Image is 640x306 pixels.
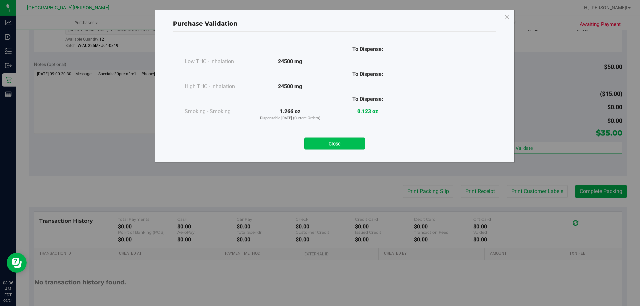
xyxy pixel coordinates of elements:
div: To Dispense: [329,70,407,78]
div: To Dispense: [329,45,407,53]
div: Low THC - Inhalation [185,58,251,66]
p: Dispensable [DATE] (Current Orders) [251,116,329,121]
div: High THC - Inhalation [185,83,251,91]
span: Purchase Validation [173,20,238,27]
strong: 0.123 oz [357,108,378,115]
iframe: Resource center [7,253,27,273]
div: 24500 mg [251,58,329,66]
button: Close [304,138,365,150]
div: 24500 mg [251,83,329,91]
div: To Dispense: [329,95,407,103]
div: Smoking - Smoking [185,108,251,116]
div: 1.266 oz [251,108,329,121]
